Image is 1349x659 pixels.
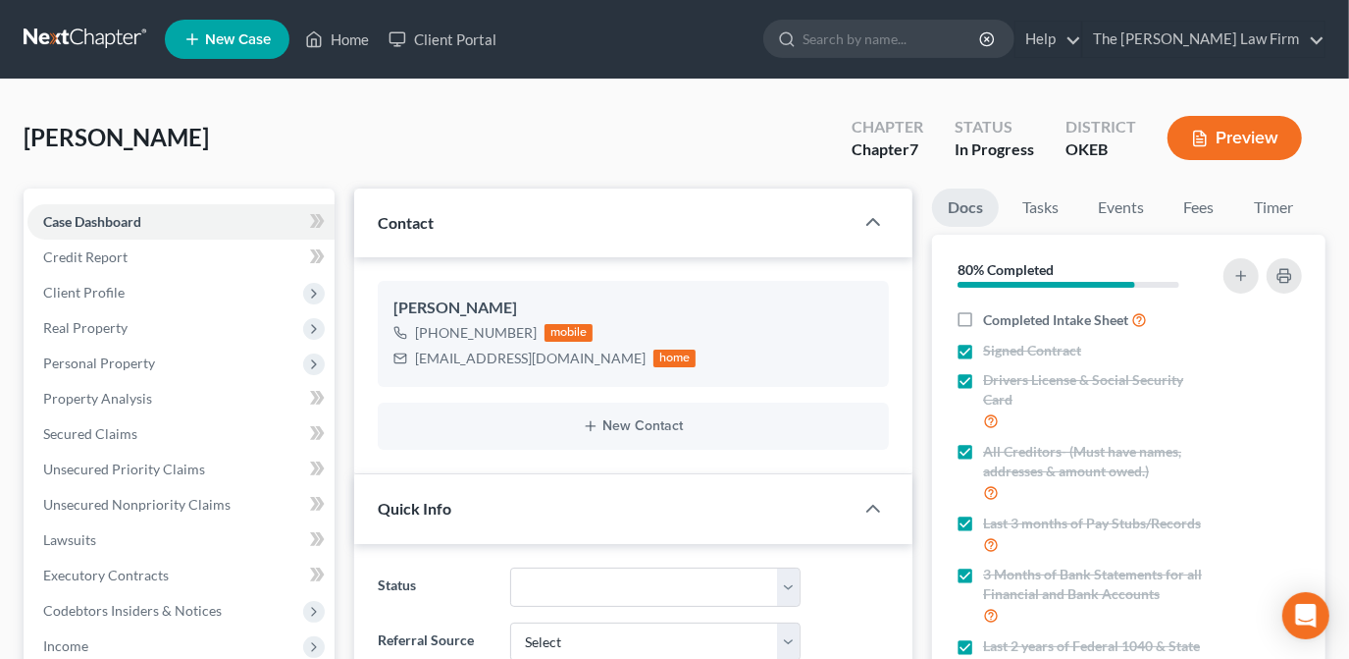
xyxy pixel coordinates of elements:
[43,531,96,548] span: Lawsuits
[1167,116,1302,160] button: Preview
[43,496,231,513] span: Unsecured Nonpriority Claims
[43,567,169,583] span: Executory Contracts
[378,499,451,518] span: Quick Info
[983,442,1211,481] span: All Creditors- (Must have names, addresses & amount owed.)
[909,139,918,158] span: 7
[43,355,155,371] span: Personal Property
[393,418,873,434] button: New Contact
[1282,592,1329,639] div: Open Intercom Messenger
[1065,116,1136,138] div: District
[27,558,335,593] a: Executory Contracts
[43,284,125,301] span: Client Profile
[379,22,506,57] a: Client Portal
[43,213,141,230] span: Case Dashboard
[983,565,1211,604] span: 3 Months of Bank Statements for all Financial and Bank Accounts
[368,568,500,607] label: Status
[295,22,379,57] a: Home
[415,323,537,343] div: [PHONE_NUMBER]
[43,637,88,654] span: Income
[852,138,923,161] div: Chapter
[27,522,335,558] a: Lawsuits
[27,452,335,487] a: Unsecured Priority Claims
[955,116,1034,138] div: Status
[1065,138,1136,161] div: OKEB
[955,138,1034,161] div: In Progress
[983,370,1211,410] span: Drivers License & Social Security Card
[27,416,335,452] a: Secured Claims
[378,213,434,232] span: Contact
[1082,189,1160,227] a: Events
[983,341,1081,360] span: Signed Contract
[24,123,209,151] span: [PERSON_NAME]
[27,381,335,416] a: Property Analysis
[932,189,999,227] a: Docs
[1167,189,1230,227] a: Fees
[43,461,205,477] span: Unsecured Priority Claims
[43,248,128,265] span: Credit Report
[205,32,271,47] span: New Case
[43,319,128,336] span: Real Property
[958,261,1054,278] strong: 80% Completed
[43,602,222,619] span: Codebtors Insiders & Notices
[43,425,137,442] span: Secured Claims
[27,487,335,522] a: Unsecured Nonpriority Claims
[1083,22,1324,57] a: The [PERSON_NAME] Law Firm
[27,240,335,275] a: Credit Report
[983,310,1128,330] span: Completed Intake Sheet
[852,116,923,138] div: Chapter
[983,514,1201,533] span: Last 3 months of Pay Stubs/Records
[653,350,697,367] div: home
[43,390,152,407] span: Property Analysis
[1015,22,1081,57] a: Help
[393,297,873,320] div: [PERSON_NAME]
[415,349,646,368] div: [EMAIL_ADDRESS][DOMAIN_NAME]
[545,324,594,342] div: mobile
[803,21,982,57] input: Search by name...
[1007,189,1074,227] a: Tasks
[1238,189,1309,227] a: Timer
[27,204,335,240] a: Case Dashboard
